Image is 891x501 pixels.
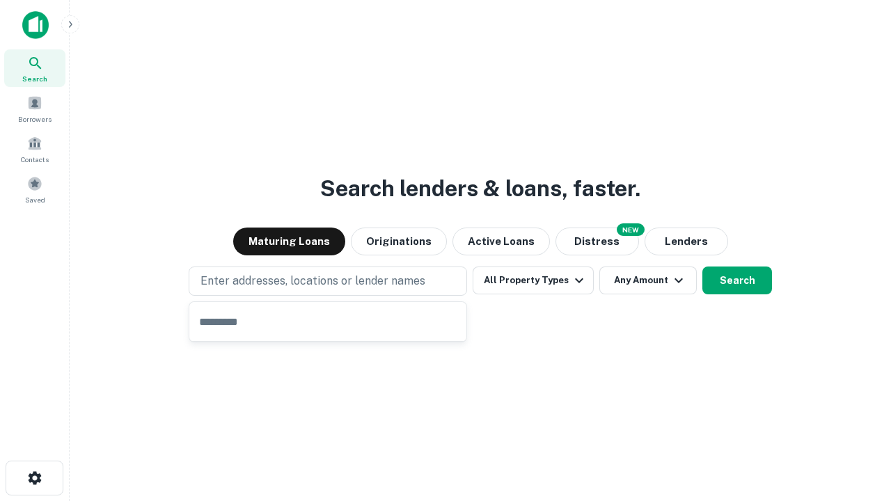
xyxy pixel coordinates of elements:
button: Active Loans [452,228,550,255]
a: Contacts [4,130,65,168]
a: Search [4,49,65,87]
span: Borrowers [18,113,52,125]
button: Lenders [645,228,728,255]
a: Borrowers [4,90,65,127]
button: Search distressed loans with lien and other non-mortgage details. [555,228,639,255]
h3: Search lenders & loans, faster. [320,172,640,205]
span: Search [22,73,47,84]
a: Saved [4,170,65,208]
span: Saved [25,194,45,205]
button: Maturing Loans [233,228,345,255]
button: Any Amount [599,267,697,294]
img: capitalize-icon.png [22,11,49,39]
button: Search [702,267,772,294]
button: Originations [351,228,447,255]
button: All Property Types [473,267,594,294]
div: NEW [617,223,645,236]
iframe: Chat Widget [821,390,891,456]
button: Enter addresses, locations or lender names [189,267,467,296]
p: Enter addresses, locations or lender names [200,273,425,289]
span: Contacts [21,154,49,165]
